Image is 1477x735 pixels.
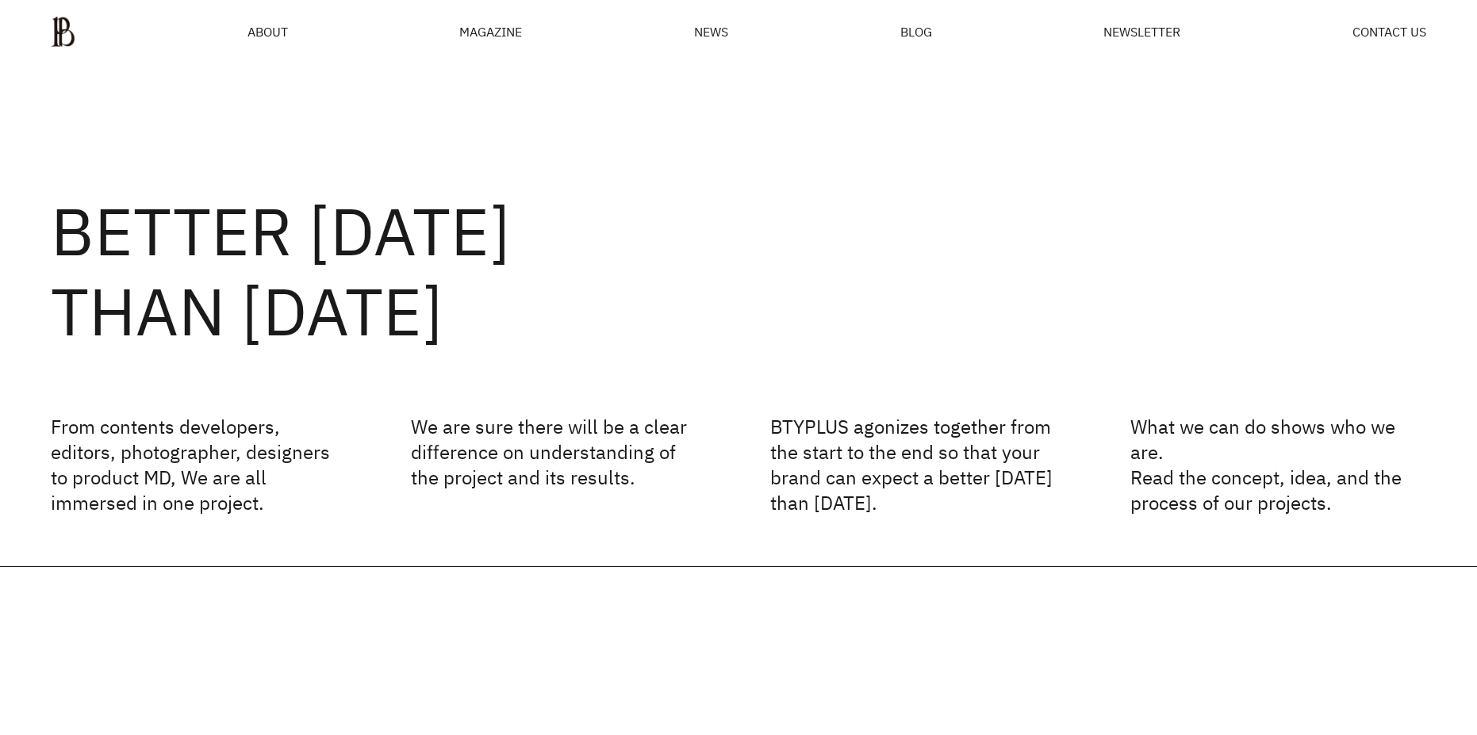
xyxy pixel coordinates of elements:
[51,191,1426,350] h2: BETTER [DATE] THAN [DATE]
[694,25,728,38] a: NEWS
[51,16,75,48] img: ba379d5522eb3.png
[459,25,522,38] div: MAGAZINE
[1352,25,1426,38] a: CONTACT US
[411,414,708,515] p: We are sure there will be a clear difference on understanding of the project and its results.
[900,25,932,38] a: BLOG
[247,25,288,38] a: ABOUT
[1103,25,1180,38] a: NEWSLETTER
[51,414,347,515] p: From contents developers, editors, photographer, designers to product MD, We are all immersed in ...
[770,414,1067,515] p: BTYPLUS agonizes together from the start to the end so that your brand can expect a better [DATE]...
[1130,414,1427,515] p: What we can do shows who we are. Read the concept, idea, and the process of our projects.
